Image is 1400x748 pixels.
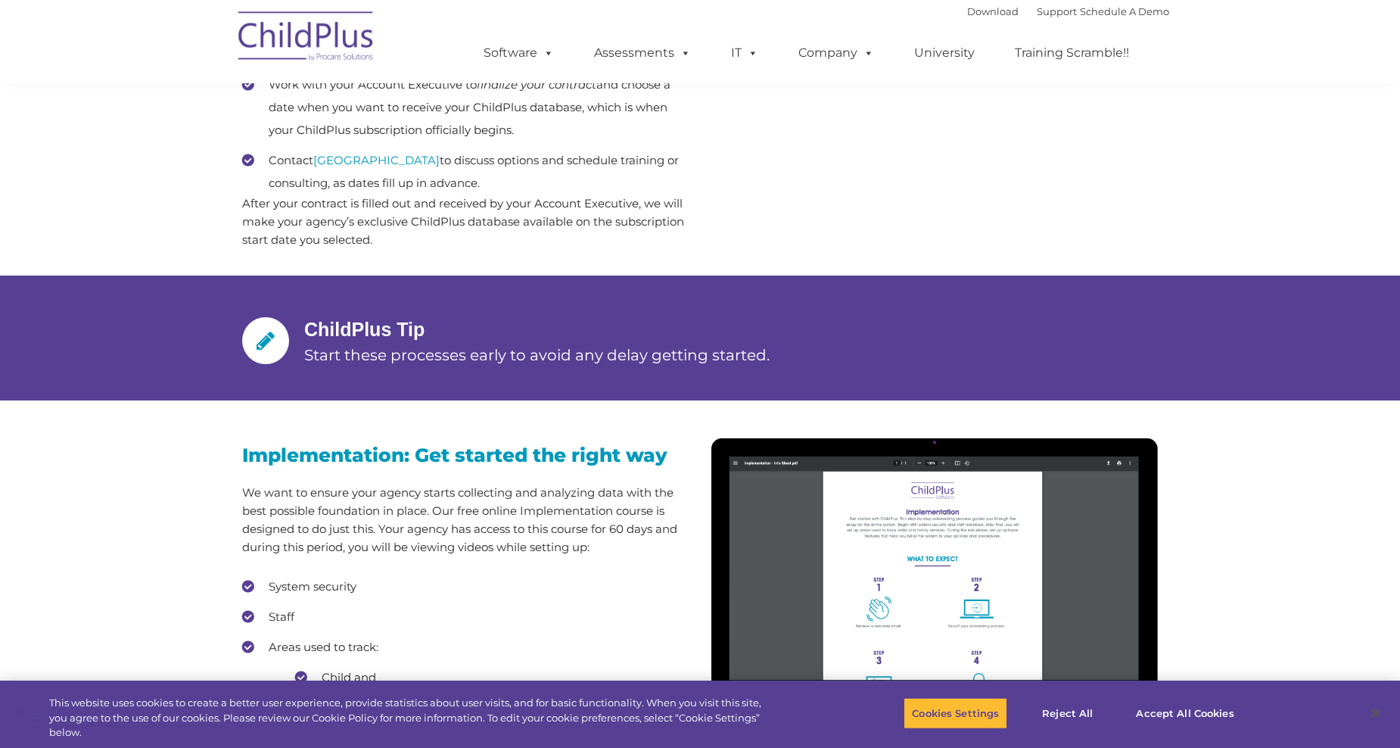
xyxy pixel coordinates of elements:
li: Child and [295,666,689,689]
a: Software [468,38,569,68]
h3: Implementation: Get started the right way [242,446,689,465]
a: Schedule A Demo [1080,5,1169,17]
li: Areas used to track: [242,636,689,719]
span: Start these processes early to avoid any delay getting started. [304,346,770,364]
a: Assessments [579,38,706,68]
a: [GEOGRAPHIC_DATA] [313,153,440,167]
li: Work with your Account Executive to and choose a date when you want to receive your ChildPlus dat... [242,73,689,142]
button: Close [1359,697,1392,730]
p: We want to ensure your agency starts collecting and analyzing data with the best possible foundat... [242,484,689,556]
span: ChildPlus Tip [304,319,425,340]
img: ChildPlus by Procare Solutions [231,1,382,76]
a: Training Scramble!! [1000,38,1144,68]
a: University [899,38,990,68]
font: | [967,5,1169,17]
a: Download [967,5,1019,17]
em: finalize your contract [477,77,596,92]
li: Contact to discuss options and schedule training or consulting, as dates fill up in advance. [242,149,689,195]
div: This website uses cookies to create a better user experience, provide statistics about user visit... [49,696,770,740]
a: IT [716,38,773,68]
li: System security [242,575,689,598]
p: After your contract is filled out and received by your Account Executive, we will make your agenc... [242,195,689,249]
button: Cookies Settings [904,697,1007,729]
button: Accept All Cookies [1128,697,1242,729]
li: Staff [242,606,689,628]
a: Support [1037,5,1077,17]
button: Reject All [1020,697,1115,729]
a: Company [783,38,889,68]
